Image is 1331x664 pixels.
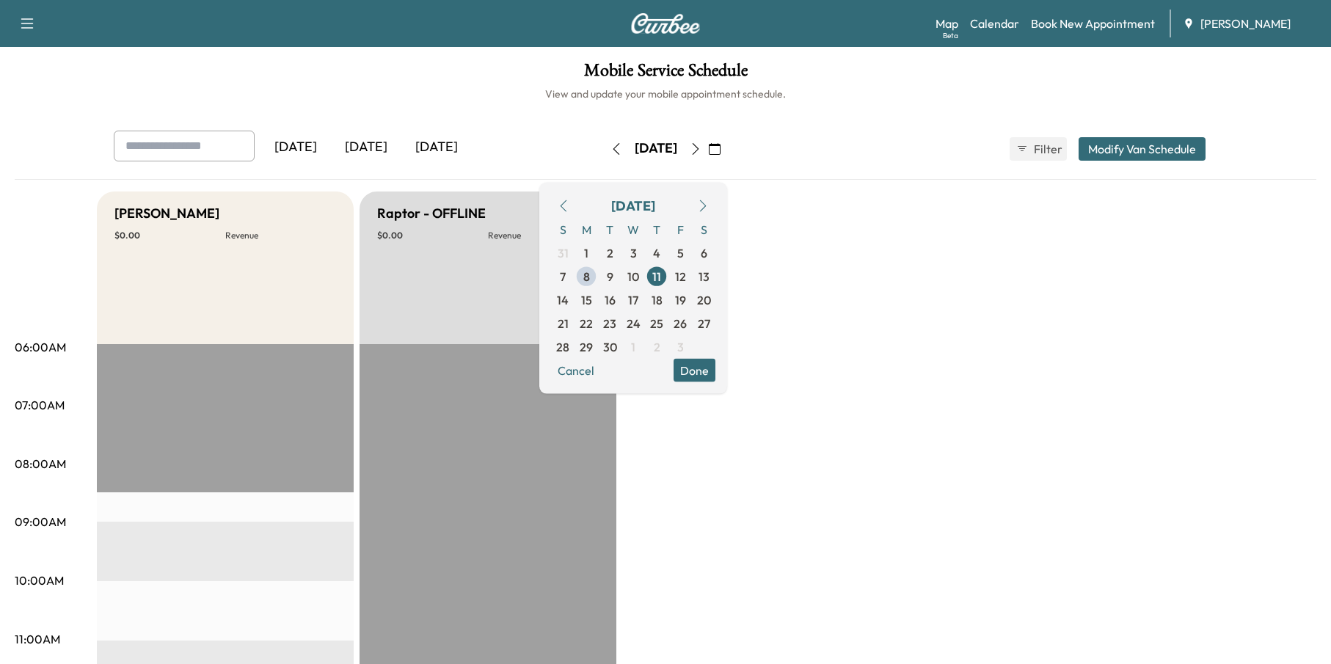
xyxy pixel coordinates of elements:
span: M [575,217,598,241]
span: 5 [677,244,684,261]
span: 13 [699,267,710,285]
span: 6 [701,244,707,261]
span: 4 [653,244,660,261]
span: 17 [628,291,638,308]
p: 08:00AM [15,455,66,473]
span: 22 [580,314,593,332]
button: Done [674,358,715,382]
div: Beta [943,30,958,41]
h5: Raptor - OFFLINE [377,203,486,224]
h5: [PERSON_NAME] [114,203,219,224]
span: 31 [558,244,569,261]
span: [PERSON_NAME] [1200,15,1291,32]
p: $ 0.00 [377,230,488,241]
p: $ 0.00 [114,230,225,241]
button: Filter [1010,137,1067,161]
span: 25 [650,314,663,332]
span: 16 [605,291,616,308]
div: [DATE] [611,195,655,216]
span: S [551,217,575,241]
a: Calendar [970,15,1019,32]
span: 9 [607,267,613,285]
span: 27 [698,314,710,332]
span: 19 [675,291,686,308]
span: 29 [580,338,593,355]
span: 2 [607,244,613,261]
h6: View and update your mobile appointment schedule. [15,87,1316,101]
span: 14 [557,291,569,308]
span: 20 [697,291,711,308]
span: S [692,217,715,241]
span: 3 [677,338,684,355]
p: 06:00AM [15,338,66,356]
span: 10 [627,267,639,285]
span: 15 [581,291,592,308]
a: Book New Appointment [1031,15,1155,32]
span: T [645,217,668,241]
div: [DATE] [635,139,677,158]
p: 11:00AM [15,630,60,648]
span: W [621,217,645,241]
a: MapBeta [936,15,958,32]
span: 26 [674,314,687,332]
span: 7 [560,267,566,285]
div: [DATE] [260,131,331,164]
span: 23 [603,314,616,332]
p: 07:00AM [15,396,65,414]
span: 21 [558,314,569,332]
span: 11 [652,267,661,285]
span: 1 [631,338,635,355]
p: 10:00AM [15,572,64,589]
span: 30 [603,338,617,355]
button: Cancel [551,358,601,382]
span: T [598,217,621,241]
h1: Mobile Service Schedule [15,62,1316,87]
span: 12 [675,267,686,285]
span: 2 [654,338,660,355]
img: Curbee Logo [630,13,701,34]
span: 3 [630,244,637,261]
span: 28 [556,338,569,355]
button: Modify Van Schedule [1079,137,1206,161]
div: [DATE] [401,131,472,164]
span: Filter [1034,140,1060,158]
div: [DATE] [331,131,401,164]
p: 09:00AM [15,513,66,530]
p: Revenue [488,230,599,241]
span: 18 [652,291,663,308]
span: 1 [584,244,588,261]
span: 8 [583,267,590,285]
span: F [668,217,692,241]
span: 24 [627,314,641,332]
p: Revenue [225,230,336,241]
